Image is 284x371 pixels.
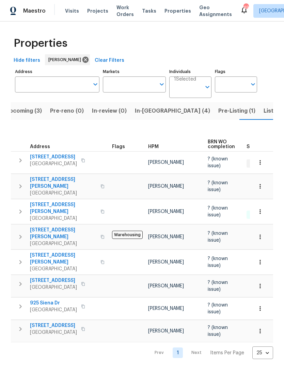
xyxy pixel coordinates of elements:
[30,277,77,284] span: [STREET_ADDRESS]
[215,70,257,74] label: Flags
[11,54,43,67] button: Hide filters
[92,54,127,67] button: Clear Filters
[208,140,235,149] span: BRN WO completion
[23,8,46,14] span: Maestro
[87,8,108,14] span: Projects
[252,344,273,362] div: 25
[30,227,96,240] span: [STREET_ADDRESS][PERSON_NAME]
[148,284,184,288] span: [PERSON_NAME]
[208,206,228,217] span: ? (known issue)
[30,176,96,190] span: [STREET_ADDRESS][PERSON_NAME]
[30,240,96,247] span: [GEOGRAPHIC_DATA]
[15,70,99,74] label: Address
[30,322,77,329] span: [STREET_ADDRESS]
[148,260,184,265] span: [PERSON_NAME]
[48,56,84,63] span: [PERSON_NAME]
[169,70,211,74] label: Individuals
[14,56,40,65] span: Hide filters
[148,306,184,311] span: [PERSON_NAME]
[30,201,96,215] span: [STREET_ADDRESS][PERSON_NAME]
[247,212,266,217] span: 1 Done
[65,8,79,14] span: Visits
[112,231,143,239] span: Warehousing
[50,106,84,116] span: Pre-reno (0)
[199,4,232,18] span: Geo Assignments
[30,154,77,160] span: [STREET_ADDRESS]
[243,4,248,11] div: 49
[30,306,77,313] span: [GEOGRAPHIC_DATA]
[247,144,269,149] span: Summary
[30,252,96,266] span: [STREET_ADDRESS][PERSON_NAME]
[45,54,90,65] div: [PERSON_NAME]
[30,144,50,149] span: Address
[208,181,228,192] span: ? (known issue)
[210,349,244,356] p: Items Per Page
[92,106,127,116] span: In-review (0)
[103,70,166,74] label: Markets
[148,144,159,149] span: HPM
[208,256,228,268] span: ? (known issue)
[148,329,184,333] span: [PERSON_NAME]
[148,234,184,239] span: [PERSON_NAME]
[148,346,273,359] nav: Pagination Navigation
[208,231,228,243] span: ? (known issue)
[30,266,96,272] span: [GEOGRAPHIC_DATA]
[112,144,125,149] span: Flags
[30,300,77,306] span: 925 Siena Dr
[208,157,228,168] span: ? (known issue)
[91,80,100,89] button: Open
[208,325,228,337] span: ? (known issue)
[157,80,167,89] button: Open
[208,280,228,292] span: ? (known issue)
[30,190,96,197] span: [GEOGRAPHIC_DATA]
[174,76,196,82] span: 1 Selected
[248,80,258,89] button: Open
[30,284,77,291] span: [GEOGRAPHIC_DATA]
[30,215,96,222] span: [GEOGRAPHIC_DATA]
[218,106,255,116] span: Pre-Listing (1)
[5,106,42,116] span: Upcoming (3)
[208,303,228,314] span: ? (known issue)
[95,56,124,65] span: Clear Filters
[14,40,67,47] span: Properties
[247,160,263,166] span: 1 WIP
[30,329,77,336] span: [GEOGRAPHIC_DATA]
[203,82,212,92] button: Open
[164,8,191,14] span: Properties
[148,184,184,189] span: [PERSON_NAME]
[148,160,184,165] span: [PERSON_NAME]
[173,347,183,358] a: Goto page 1
[135,106,210,116] span: In-[GEOGRAPHIC_DATA] (4)
[30,160,77,167] span: [GEOGRAPHIC_DATA]
[148,209,184,214] span: [PERSON_NAME]
[116,4,134,18] span: Work Orders
[142,9,156,13] span: Tasks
